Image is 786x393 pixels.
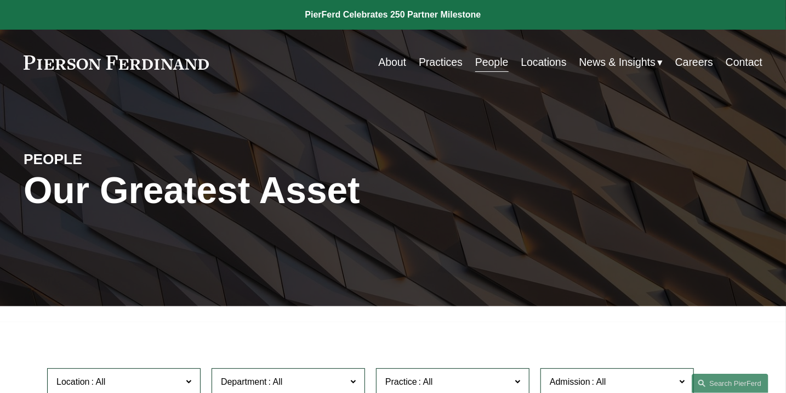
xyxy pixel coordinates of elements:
a: Search this site [692,374,768,393]
a: Locations [521,52,566,73]
span: Admission [550,377,590,386]
span: News & Insights [579,53,656,72]
a: About [378,52,406,73]
span: Practice [385,377,417,386]
span: Location [56,377,90,386]
a: Practices [419,52,463,73]
a: People [475,52,509,73]
a: Contact [726,52,762,73]
h1: Our Greatest Asset [24,169,516,211]
a: Careers [675,52,713,73]
span: Department [221,377,267,386]
h4: PEOPLE [24,150,208,169]
a: folder dropdown [579,52,663,73]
